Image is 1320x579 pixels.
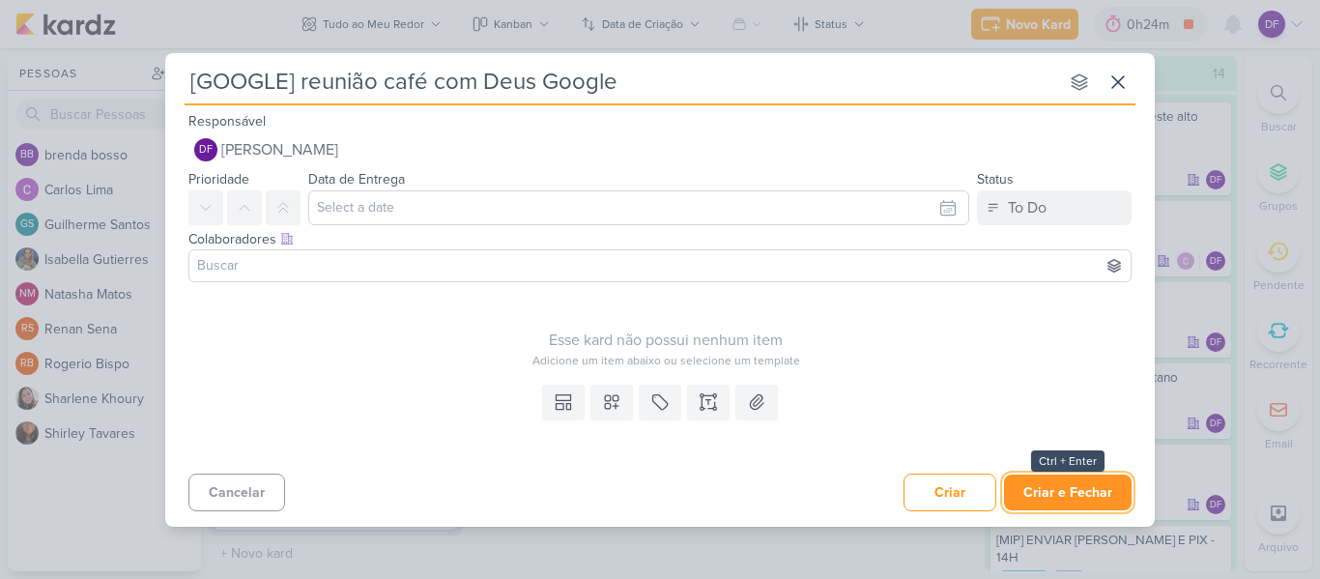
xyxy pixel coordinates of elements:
button: Criar [904,474,996,511]
input: Kard Sem Título [185,65,1058,100]
input: Buscar [193,254,1127,277]
div: Adicione um item abaixo ou selecione um template [188,352,1143,369]
label: Status [977,171,1014,188]
label: Prioridade [188,171,249,188]
button: DF [PERSON_NAME] [188,132,1132,167]
div: Colaboradores [188,229,1132,249]
div: Diego Freitas [194,138,217,161]
label: Responsável [188,113,266,130]
div: To Do [1008,196,1047,219]
label: Data de Entrega [308,171,405,188]
p: DF [199,145,213,156]
button: To Do [977,190,1132,225]
button: Criar e Fechar [1004,475,1132,510]
button: Cancelar [188,474,285,511]
div: Esse kard não possui nenhum item [188,329,1143,352]
input: Select a date [308,190,969,225]
div: Ctrl + Enter [1031,450,1105,472]
span: [PERSON_NAME] [221,138,338,161]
